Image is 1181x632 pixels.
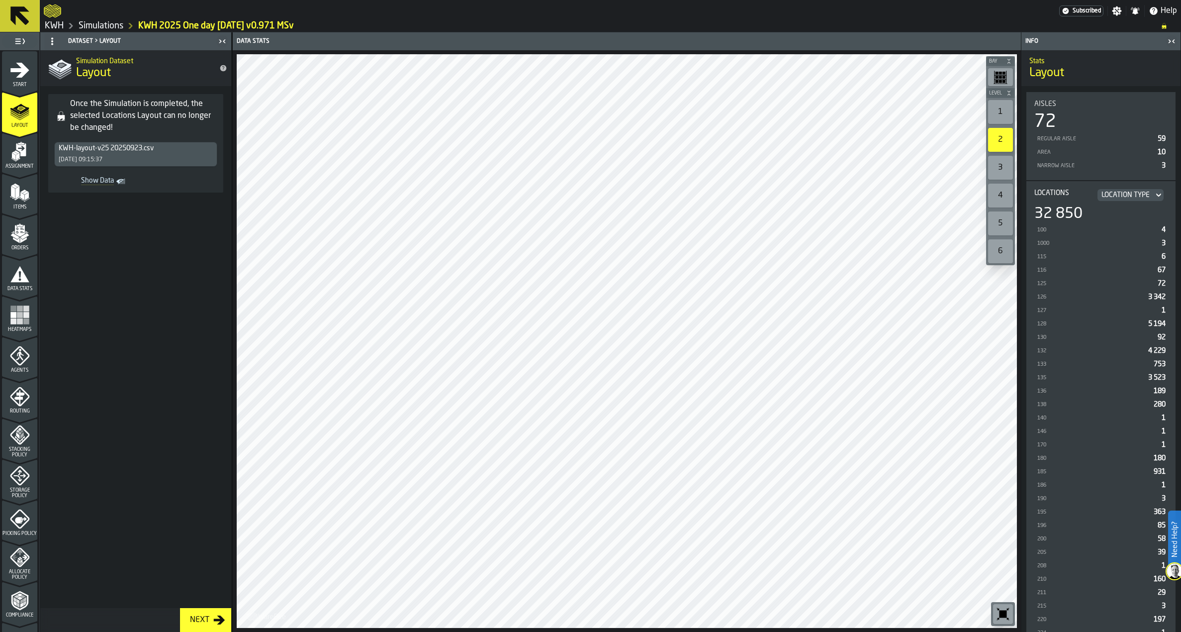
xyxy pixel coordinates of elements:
[1034,112,1056,132] div: 72
[1034,100,1168,108] div: Title
[1148,374,1166,381] span: 3 523
[1034,519,1168,532] div: StatList-item-196
[1154,455,1166,462] span: 180
[986,210,1015,237] div: button-toolbar-undefined
[2,296,37,336] li: menu Heatmaps
[2,205,37,210] span: Items
[2,569,37,580] span: Allocate Policy
[1034,492,1168,505] div: StatList-item-190
[1034,189,1168,201] div: Title
[988,100,1013,124] div: 1
[2,327,37,332] span: Heatmaps
[42,33,215,49] div: Dataset > Layout
[2,123,37,128] span: Layout
[186,614,213,626] div: Next
[1059,5,1103,16] div: Menu Subscription
[1158,267,1166,274] span: 67
[1029,65,1064,81] span: Layout
[2,34,37,48] label: button-toggle-Toggle Full Menu
[1162,441,1166,448] span: 1
[1023,38,1165,45] div: Info
[1162,226,1166,233] span: 4
[54,175,132,189] a: toggle-dataset-table-Show Data
[1036,294,1144,301] div: 126
[2,255,37,295] li: menu Data Stats
[1034,159,1168,172] div: StatList-item-Narrow Aisle
[2,92,37,132] li: menu Layout
[58,177,114,187] span: Show Data
[215,35,229,47] label: button-toggle-Close me
[1148,347,1166,354] span: 4 229
[1154,509,1166,516] span: 363
[1034,451,1168,465] div: StatList-item-180
[1162,482,1166,489] span: 1
[1034,371,1168,384] div: StatList-item-135
[988,156,1013,180] div: 3
[1154,576,1166,583] span: 160
[1036,375,1144,381] div: 135
[991,602,1015,626] div: button-toolbar-undefined
[70,98,219,134] div: Once the Simulation is completed, the selected Locations Layout can no longer be changed!
[986,98,1015,126] div: button-toolbar-undefined
[2,488,37,499] span: Storage Policy
[79,20,123,31] a: link-to-/wh/i/4fb45246-3b77-4bb5-b880-c337c3c5facb
[2,245,37,251] span: Orders
[1036,254,1158,260] div: 115
[1036,590,1154,596] div: 211
[2,337,37,377] li: menu Agents
[1034,189,1091,201] div: Locations
[1158,135,1166,142] span: 59
[1036,523,1154,529] div: 196
[2,164,37,169] span: Assignment
[1034,317,1168,330] div: StatList-item-128
[986,126,1015,154] div: button-toolbar-undefined
[1162,240,1166,247] span: 3
[1036,388,1150,395] div: 136
[2,174,37,213] li: menu Items
[1034,357,1168,371] div: StatList-item-133
[1034,545,1168,559] div: StatList-item-205
[1034,330,1168,344] div: StatList-item-130
[2,378,37,418] li: menu Routing
[1036,308,1158,314] div: 127
[1034,599,1168,613] div: StatList-item-215
[1073,7,1101,14] span: Subscribed
[2,447,37,458] span: Stacking Policy
[1036,415,1158,421] div: 140
[138,20,294,31] a: link-to-/wh/i/4fb45246-3b77-4bb5-b880-c337c3c5facb/simulations/9479a1fc-706c-4e23-96fe-f53ca9f37f98
[1029,55,1173,65] h2: Sub Title
[233,32,1021,50] header: Data Stats
[1034,304,1168,317] div: StatList-item-127
[1034,344,1168,357] div: StatList-item-132
[2,613,37,618] span: Compliance
[1162,495,1166,502] span: 3
[76,65,111,81] span: Layout
[2,214,37,254] li: menu Orders
[1145,5,1181,17] label: button-toggle-Help
[1162,562,1166,569] span: 1
[2,500,37,540] li: menu Picking Policy
[1162,428,1166,435] span: 1
[1034,438,1168,451] div: StatList-item-170
[2,82,37,88] span: Start
[1036,267,1154,274] div: 116
[1158,334,1166,341] span: 92
[1158,149,1166,156] span: 10
[1034,424,1168,438] div: StatList-item-146
[1158,280,1166,287] span: 72
[1034,586,1168,599] div: StatList-item-211
[1036,321,1144,327] div: 128
[1034,384,1168,398] div: StatList-item-136
[1148,294,1166,301] span: 3 342
[1095,189,1166,201] div: DropdownMenuValue-LOCATION_RACKING_TYPE
[76,55,211,65] h2: Sub Title
[1162,603,1166,610] span: 3
[59,156,102,163] div: [DATE] 09:15:37
[2,531,37,536] span: Picking Policy
[1036,469,1150,475] div: 185
[1036,149,1154,156] div: Area
[40,50,231,86] div: title-Layout
[1036,563,1158,569] div: 208
[2,368,37,373] span: Agents
[1036,361,1150,368] div: 133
